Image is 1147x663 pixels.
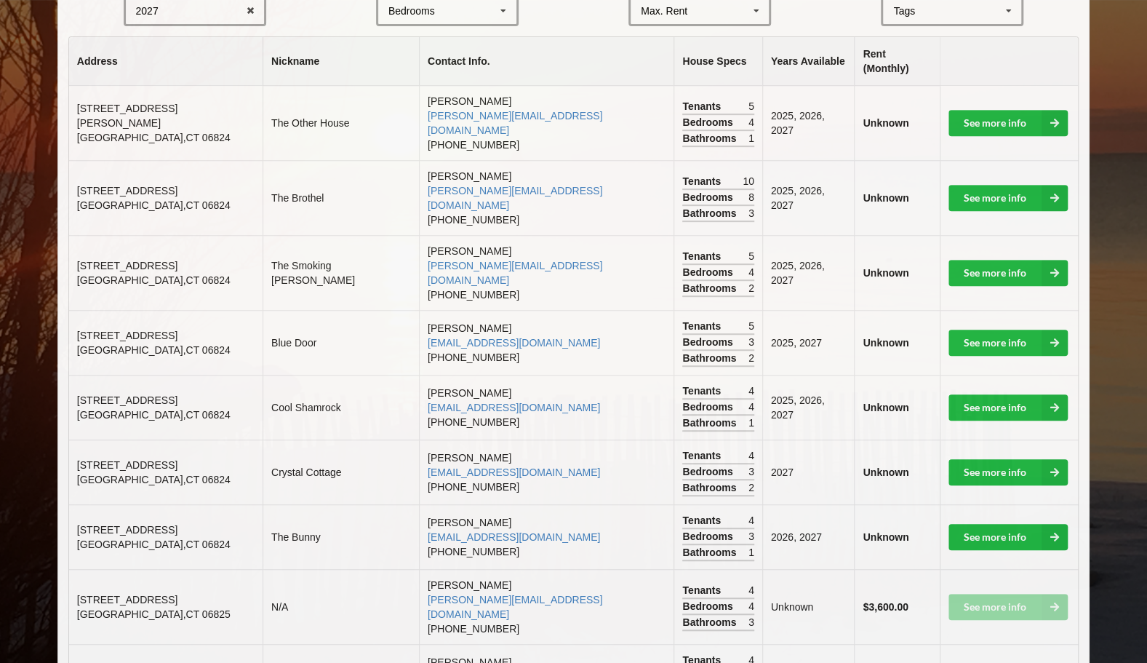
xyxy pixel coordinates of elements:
span: Tenants [682,384,724,398]
td: 2025, 2026, 2027 [762,160,855,235]
td: [PERSON_NAME] [PHONE_NUMBER] [419,569,674,644]
span: [STREET_ADDRESS] [77,260,177,271]
td: [PERSON_NAME] [PHONE_NUMBER] [419,375,674,440]
td: The Brothel [263,160,419,235]
span: Bedrooms [682,599,736,614]
span: 4 [748,448,754,463]
span: [GEOGRAPHIC_DATA] , CT 06824 [77,274,231,286]
td: 2026, 2027 [762,504,855,569]
span: 3 [748,206,754,221]
span: Bathrooms [682,480,740,495]
td: 2025, 2027 [762,310,855,375]
td: [PERSON_NAME] [PHONE_NUMBER] [419,160,674,235]
div: Max. Rent [641,6,687,16]
td: 2025, 2026, 2027 [762,375,855,440]
a: [EMAIL_ADDRESS][DOMAIN_NAME] [428,467,600,478]
a: See more info [948,185,1068,211]
b: Unknown [863,337,908,349]
span: 5 [748,319,754,333]
span: 4 [748,400,754,414]
span: Tenants [682,513,724,528]
b: Unknown [863,531,908,543]
span: 1 [748,545,754,560]
td: [PERSON_NAME] [PHONE_NUMBER] [419,310,674,375]
span: [STREET_ADDRESS] [77,330,177,341]
td: The Other House [263,86,419,160]
span: [GEOGRAPHIC_DATA] , CT 06824 [77,344,231,356]
a: [PERSON_NAME][EMAIL_ADDRESS][DOMAIN_NAME] [428,594,602,620]
span: Bathrooms [682,206,740,221]
span: Bathrooms [682,281,740,295]
span: Bedrooms [682,115,736,130]
b: Unknown [863,117,908,129]
span: [STREET_ADDRESS][PERSON_NAME] [77,103,177,129]
th: Rent (Monthly) [854,37,939,86]
td: Cool Shamrock [263,375,419,440]
div: 2027 [136,6,159,16]
div: Tags [890,3,936,20]
span: Tenants [682,249,724,263]
span: 4 [748,583,754,598]
span: [STREET_ADDRESS] [77,185,177,196]
a: [PERSON_NAME][EMAIL_ADDRESS][DOMAIN_NAME] [428,110,602,136]
span: Tenants [682,448,724,463]
span: 2 [748,351,754,365]
span: Bathrooms [682,416,740,430]
a: See more info [948,110,1068,136]
span: 5 [748,99,754,114]
span: [STREET_ADDRESS] [77,594,177,606]
b: Unknown [863,267,908,279]
span: Bathrooms [682,351,740,365]
span: Bedrooms [682,400,736,414]
span: [GEOGRAPHIC_DATA] , CT 06824 [77,132,231,143]
span: 3 [748,464,754,479]
td: 2025, 2026, 2027 [762,235,855,310]
a: [EMAIL_ADDRESS][DOMAIN_NAME] [428,337,600,349]
span: [STREET_ADDRESS] [77,394,177,406]
span: Bedrooms [682,335,736,349]
span: 10 [743,174,754,188]
td: [PERSON_NAME] [PHONE_NUMBER] [419,86,674,160]
td: Blue Door [263,310,419,375]
span: 1 [748,131,754,146]
span: 4 [748,384,754,398]
a: [EMAIL_ADDRESS][DOMAIN_NAME] [428,531,600,543]
span: Bathrooms [682,131,740,146]
span: Tenants [682,319,724,333]
span: 3 [748,335,754,349]
td: 2027 [762,440,855,504]
a: See more info [948,260,1068,286]
span: [GEOGRAPHIC_DATA] , CT 06824 [77,199,231,211]
span: [GEOGRAPHIC_DATA] , CT 06824 [77,474,231,485]
span: 4 [748,513,754,528]
span: Bedrooms [682,190,736,205]
span: 8 [748,190,754,205]
td: Crystal Cottage [263,440,419,504]
a: See more info [948,524,1068,550]
td: N/A [263,569,419,644]
b: Unknown [863,467,908,478]
span: [GEOGRAPHIC_DATA] , CT 06825 [77,608,231,620]
th: Address [69,37,263,86]
a: See more info [948,459,1068,485]
td: [PERSON_NAME] [PHONE_NUMBER] [419,235,674,310]
a: See more info [948,330,1068,356]
span: Bathrooms [682,615,740,630]
span: Tenants [682,99,724,114]
span: 2 [748,480,754,495]
th: Nickname [263,37,419,86]
span: Bedrooms [682,529,736,544]
a: [PERSON_NAME][EMAIL_ADDRESS][DOMAIN_NAME] [428,260,602,286]
td: The Bunny [263,504,419,569]
span: 4 [748,115,754,130]
b: Unknown [863,402,908,413]
td: [PERSON_NAME] [PHONE_NUMBER] [419,504,674,569]
b: $3,600.00 [863,601,908,613]
td: Unknown [762,569,855,644]
span: Bathrooms [682,545,740,560]
a: [PERSON_NAME][EMAIL_ADDRESS][DOMAIN_NAME] [428,185,602,211]
span: [STREET_ADDRESS] [77,459,177,471]
span: [GEOGRAPHIC_DATA] , CT 06824 [77,409,231,421]
span: 4 [748,599,754,614]
span: [GEOGRAPHIC_DATA] , CT 06824 [77,539,231,550]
